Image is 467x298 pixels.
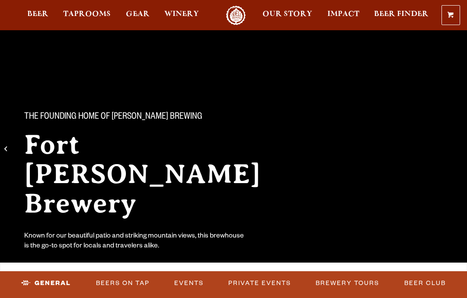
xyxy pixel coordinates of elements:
span: Beer Finder [374,11,429,18]
span: Gear [126,11,150,18]
a: Beer Club [401,273,449,293]
span: Beer [27,11,48,18]
a: Taprooms [58,6,116,25]
a: Winery [159,6,205,25]
span: Impact [327,11,359,18]
a: Beers on Tap [93,273,153,293]
h2: Fort [PERSON_NAME] Brewery [24,130,294,218]
a: Impact [322,6,365,25]
div: Known for our beautiful patio and striking mountain views, this brewhouse is the go-to spot for l... [24,232,246,252]
span: Taprooms [63,11,111,18]
a: General [18,273,74,293]
a: Our Story [257,6,318,25]
a: Events [171,273,207,293]
span: The Founding Home of [PERSON_NAME] Brewing [24,112,202,123]
a: Odell Home [220,6,252,25]
a: Brewery Tours [312,273,383,293]
span: Our Story [262,11,312,18]
a: Beer Finder [368,6,434,25]
a: Gear [120,6,155,25]
a: Beer [22,6,54,25]
span: Winery [164,11,199,18]
a: Private Events [225,273,294,293]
